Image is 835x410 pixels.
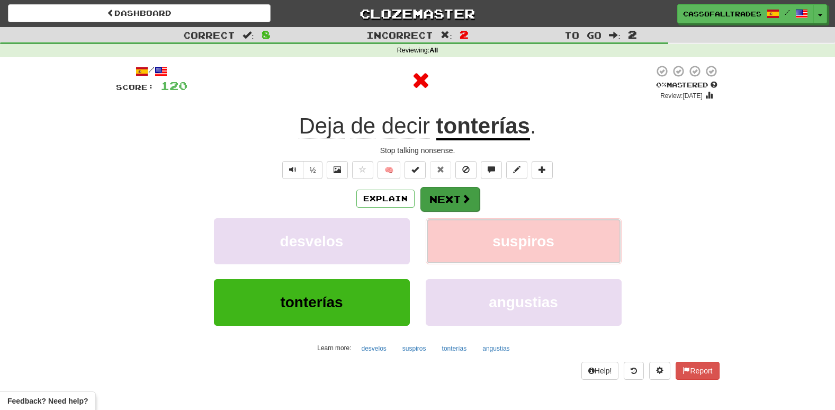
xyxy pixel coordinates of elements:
button: Edit sentence (alt+d) [506,161,527,179]
a: Clozemaster [286,4,549,23]
button: Next [420,187,480,211]
span: Deja [299,113,344,139]
button: suspiros [397,341,432,356]
a: Dashboard [8,4,271,22]
button: Favorite sentence (alt+f) [352,161,373,179]
button: desvelos [214,218,410,264]
span: Score: [116,83,154,92]
div: Stop talking nonsense. [116,145,720,156]
span: To go [564,30,601,40]
div: Mastered [654,81,720,90]
button: Play sentence audio (ctl+space) [282,161,303,179]
button: Explain [356,190,415,208]
button: angustias [477,341,515,356]
button: angustias [426,279,622,325]
button: ½ [303,161,323,179]
span: : [441,31,452,40]
span: Correct [183,30,235,40]
span: / [785,8,790,16]
button: suspiros [426,218,622,264]
div: / [116,65,187,78]
strong: All [429,47,438,54]
span: . [530,113,536,138]
span: de [351,113,375,139]
button: 🧠 [378,161,400,179]
span: Incorrect [366,30,433,40]
small: Learn more: [317,344,351,352]
span: Open feedback widget [7,396,88,406]
div: Text-to-speech controls [280,161,323,179]
button: desvelos [355,341,392,356]
small: Review: [DATE] [660,92,703,100]
button: Set this sentence to 100% Mastered (alt+m) [405,161,426,179]
button: Show image (alt+x) [327,161,348,179]
span: desvelos [280,233,344,249]
button: Ignore sentence (alt+i) [455,161,477,179]
span: Cassofalltrades [683,9,761,19]
button: Round history (alt+y) [624,362,644,380]
span: : [609,31,621,40]
span: 8 [262,28,271,41]
button: tonterías [214,279,410,325]
button: Discuss sentence (alt+u) [481,161,502,179]
span: 2 [460,28,469,41]
span: decir [382,113,430,139]
u: tonterías [436,113,530,140]
button: Add to collection (alt+a) [532,161,553,179]
button: tonterías [436,341,473,356]
button: Reset to 0% Mastered (alt+r) [430,161,451,179]
span: 2 [628,28,637,41]
span: 120 [160,79,187,92]
button: Report [676,362,719,380]
button: Help! [581,362,619,380]
span: : [243,31,254,40]
span: suspiros [492,233,554,249]
span: tonterías [280,294,343,310]
a: Cassofalltrades / [677,4,814,23]
span: 0 % [656,81,667,89]
span: angustias [489,294,558,310]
